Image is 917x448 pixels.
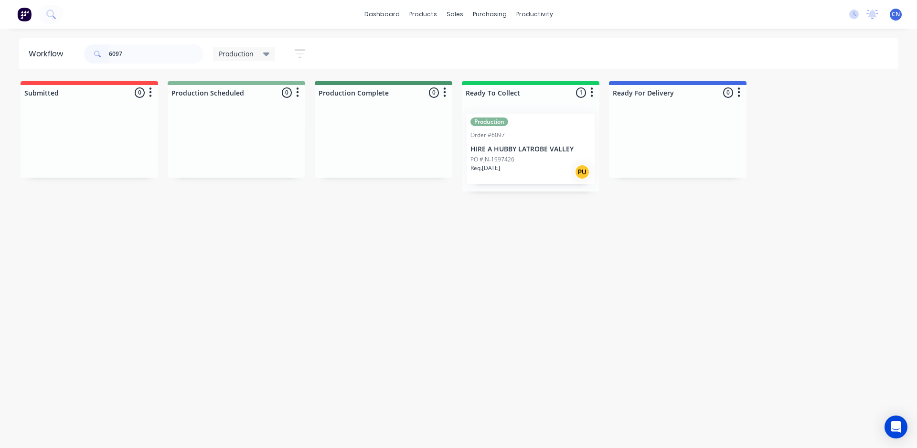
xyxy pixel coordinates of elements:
[442,7,468,21] div: sales
[109,44,203,64] input: Search for orders...
[219,49,254,59] span: Production
[892,10,900,19] span: CN
[470,155,514,164] p: PO #JN-1997426
[468,7,512,21] div: purchasing
[470,131,505,139] div: Order #6097
[470,117,508,126] div: Production
[885,416,907,438] div: Open Intercom Messenger
[17,7,32,21] img: Factory
[360,7,405,21] a: dashboard
[470,145,591,153] p: HIRE A HUBBY LATROBE VALLEY
[405,7,442,21] div: products
[512,7,558,21] div: productivity
[467,114,595,184] div: ProductionOrder #6097HIRE A HUBBY LATROBE VALLEYPO #JN-1997426Req.[DATE]PU
[470,164,500,172] p: Req. [DATE]
[575,164,590,180] div: PU
[29,48,68,60] div: Workflow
